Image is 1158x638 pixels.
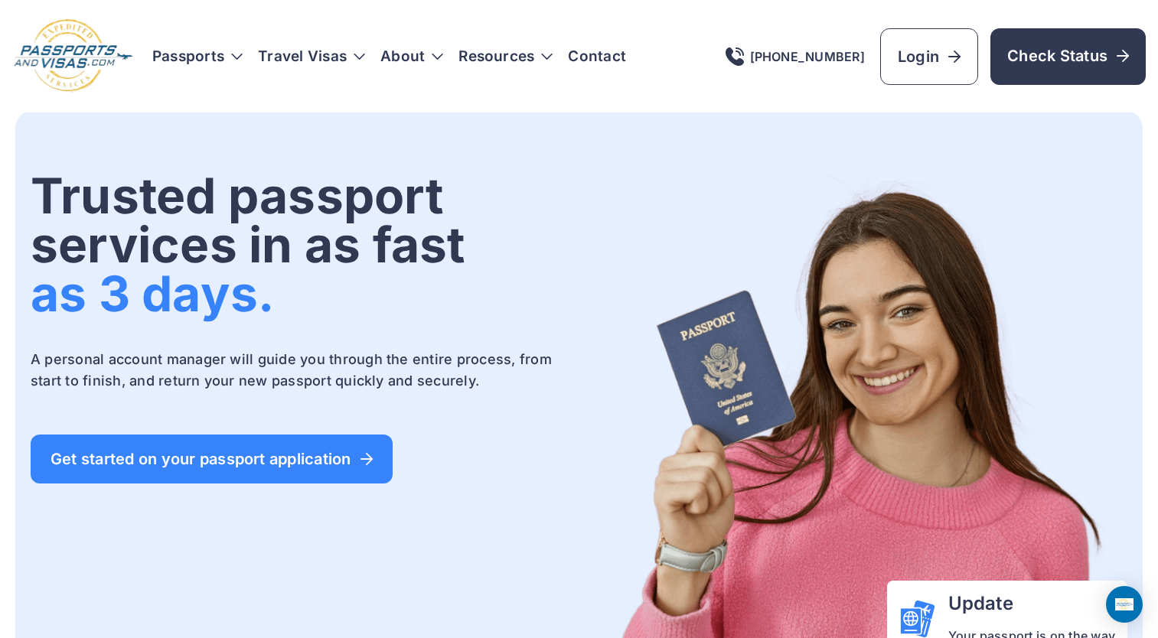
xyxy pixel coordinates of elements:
[1007,45,1129,67] span: Check Status
[152,49,243,64] h3: Passports
[380,49,425,64] a: About
[726,47,865,66] a: [PHONE_NUMBER]
[31,264,274,323] span: as 3 days.
[258,49,365,64] h3: Travel Visas
[31,435,393,483] a: Get started on your passport application
[898,46,961,67] span: Login
[568,49,626,64] a: Contact
[880,28,978,85] a: Login
[51,451,373,467] span: Get started on your passport application
[12,18,134,94] img: Logo
[458,49,553,64] h3: Resources
[31,171,576,318] h1: Trusted passport services in as fast
[990,28,1146,85] a: Check Status
[31,349,576,392] p: A personal account manager will guide you through the entire process, from start to finish, and r...
[1106,586,1143,623] div: Open Intercom Messenger
[948,593,1115,614] h4: Update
